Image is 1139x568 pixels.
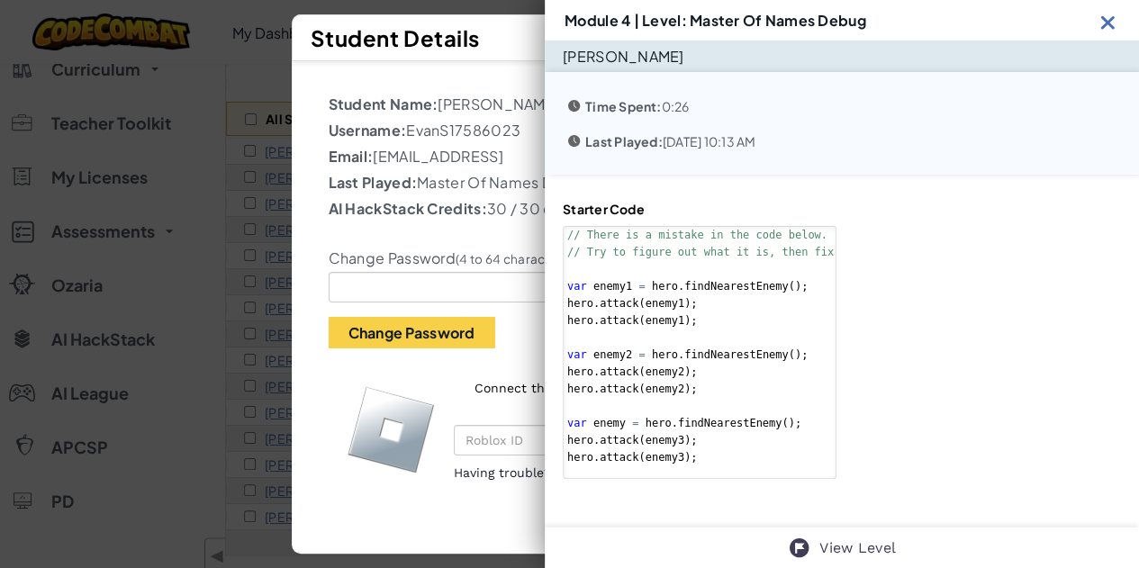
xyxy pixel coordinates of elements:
[819,537,896,559] a: View Level
[347,385,436,474] img: roblox-logo.svg
[1097,11,1119,33] img: Icon_Exit.svg
[329,198,811,220] p: 30 / 30 credits left for the week
[454,380,793,412] p: Connect the student's CodeCombat and Roblox accounts.
[585,99,689,113] p: 0:26
[311,24,480,51] span: Student Details
[454,465,551,480] span: Having trouble?
[585,133,663,149] b: Last Played:
[329,147,374,166] b: Email:
[563,130,585,152] img: Icon_TimeSpent.svg
[454,425,617,455] input: Roblox ID
[329,173,418,192] b: Last Played:
[565,13,866,28] h3: Module 4 | Level: Master Of Names Debug
[329,95,438,113] b: Student Name:
[456,251,679,266] small: (4 to 64 characters with no repeating)
[329,317,495,348] button: Change Password
[563,201,836,217] h4: Starter Code
[585,134,755,149] p: [DATE] 10:13 AM
[329,120,811,141] p: EvanS17586023
[329,172,811,194] p: Master Of Names Debug, [DATE][DATE] 10:13 AM
[788,536,810,559] img: IconChallengeLevel.svg
[563,95,585,117] img: Icon_TimeSpent.svg
[585,98,662,114] b: Time Spent:
[329,146,811,167] p: [EMAIL_ADDRESS]
[563,48,684,66] p: [PERSON_NAME]
[329,249,680,267] label: Change Password
[329,121,407,140] b: Username:
[329,94,811,115] p: [PERSON_NAME]
[329,199,487,218] b: AI HackStack Credits:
